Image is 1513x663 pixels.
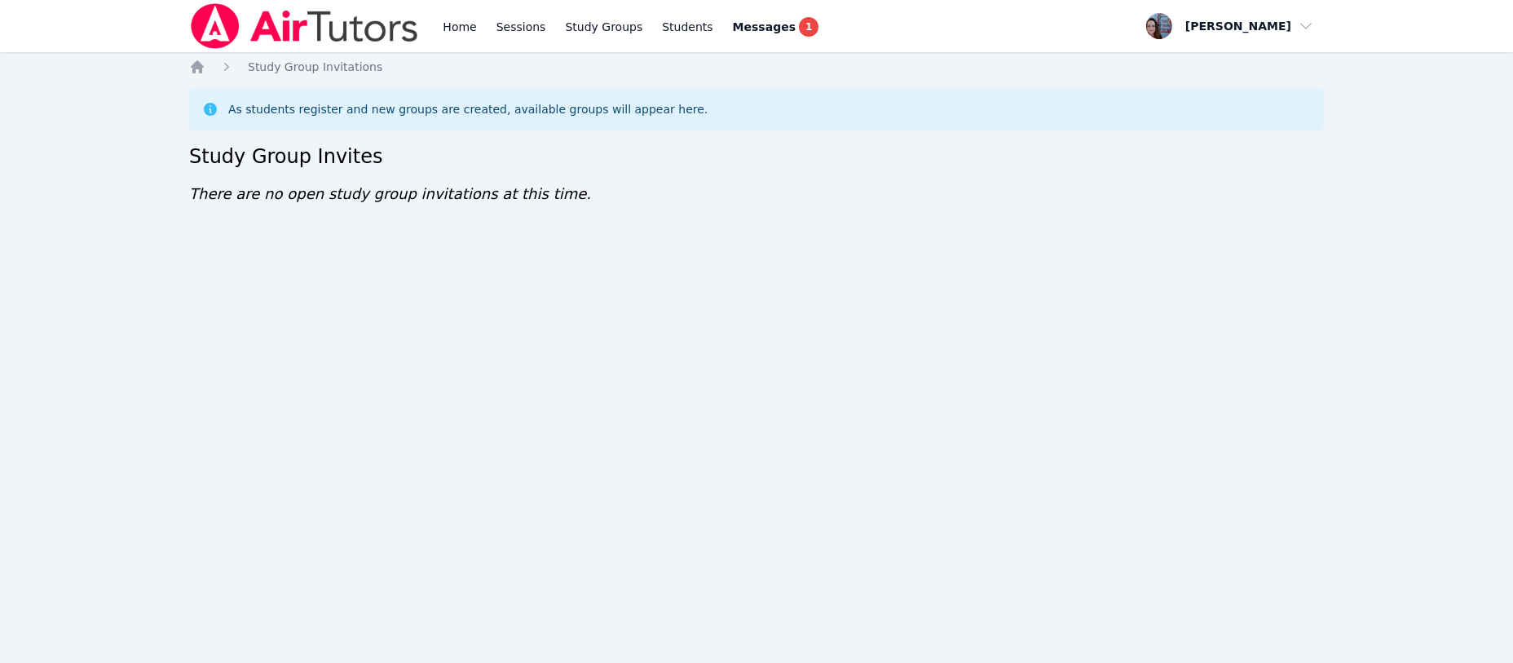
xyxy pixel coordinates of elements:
a: Study Group Invitations [248,59,382,75]
img: Air Tutors [189,3,420,49]
span: 1 [799,17,818,37]
h2: Study Group Invites [189,144,1324,170]
span: There are no open study group invitations at this time. [189,185,591,202]
span: Messages [733,19,796,35]
span: Study Group Invitations [248,60,382,73]
nav: Breadcrumb [189,59,1324,75]
div: As students register and new groups are created, available groups will appear here. [228,101,708,117]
